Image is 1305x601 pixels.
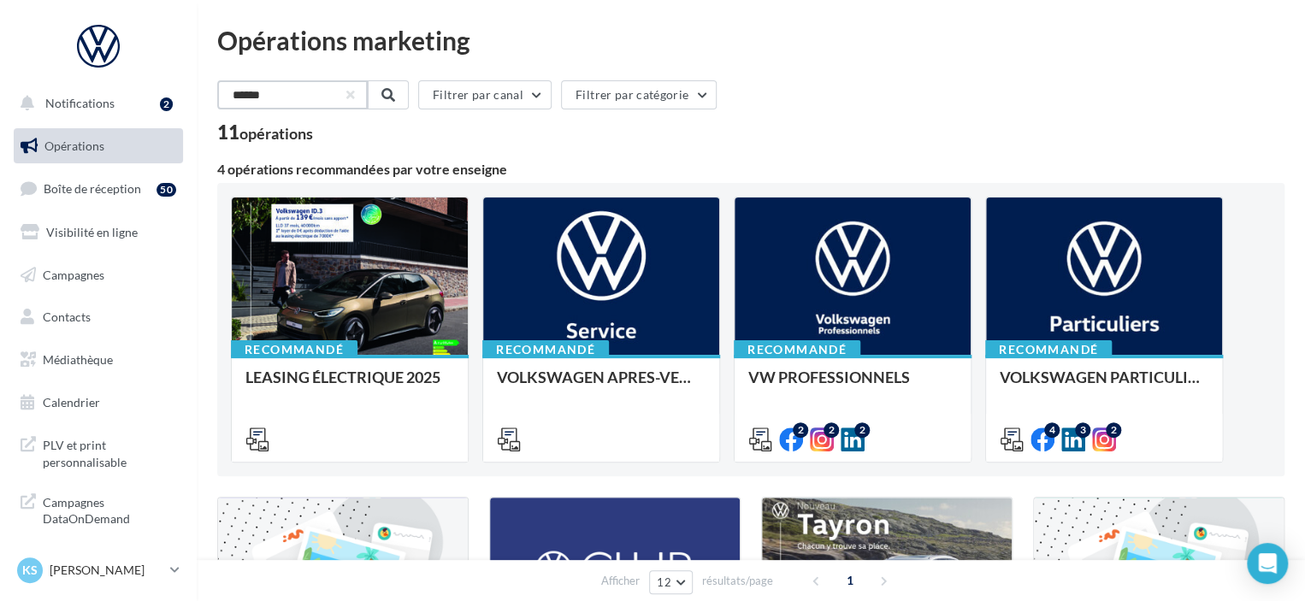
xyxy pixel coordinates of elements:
[985,340,1112,359] div: Recommandé
[1000,368,1208,403] div: VOLKSWAGEN PARTICULIER
[43,309,91,324] span: Contacts
[22,562,38,579] span: KS
[245,368,454,403] div: LEASING ÉLECTRIQUE 2025
[43,395,100,410] span: Calendrier
[10,342,186,378] a: Médiathèque
[44,181,141,196] span: Boîte de réception
[482,340,609,359] div: Recommandé
[561,80,717,109] button: Filtrer par catégorie
[10,484,186,534] a: Campagnes DataOnDemand
[50,562,163,579] p: [PERSON_NAME]
[44,138,104,153] span: Opérations
[748,368,957,403] div: VW PROFESSIONNELS
[601,573,640,589] span: Afficher
[854,422,870,438] div: 2
[217,123,313,142] div: 11
[734,340,860,359] div: Recommandé
[239,126,313,141] div: opérations
[46,225,138,239] span: Visibilité en ligne
[1106,422,1121,438] div: 2
[156,183,176,197] div: 50
[231,340,357,359] div: Recommandé
[10,85,180,121] button: Notifications 2
[702,573,773,589] span: résultats/page
[793,422,808,438] div: 2
[10,170,186,207] a: Boîte de réception50
[43,433,176,470] span: PLV et print personnalisable
[10,385,186,421] a: Calendrier
[1044,422,1060,438] div: 4
[10,427,186,477] a: PLV et print personnalisable
[657,575,671,589] span: 12
[497,368,706,403] div: VOLKSWAGEN APRES-VENTE
[836,567,864,594] span: 1
[14,554,183,586] a: KS [PERSON_NAME]
[43,352,113,367] span: Médiathèque
[418,80,552,109] button: Filtrer par canal
[43,491,176,527] span: Campagnes DataOnDemand
[1247,543,1288,584] div: Open Intercom Messenger
[45,96,115,110] span: Notifications
[217,162,1284,176] div: 4 opérations recommandées par votre enseigne
[10,215,186,250] a: Visibilité en ligne
[1075,422,1090,438] div: 3
[160,97,173,111] div: 2
[43,267,104,281] span: Campagnes
[649,570,693,594] button: 12
[217,27,1284,53] div: Opérations marketing
[10,128,186,164] a: Opérations
[824,422,839,438] div: 2
[10,299,186,335] a: Contacts
[10,257,186,293] a: Campagnes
